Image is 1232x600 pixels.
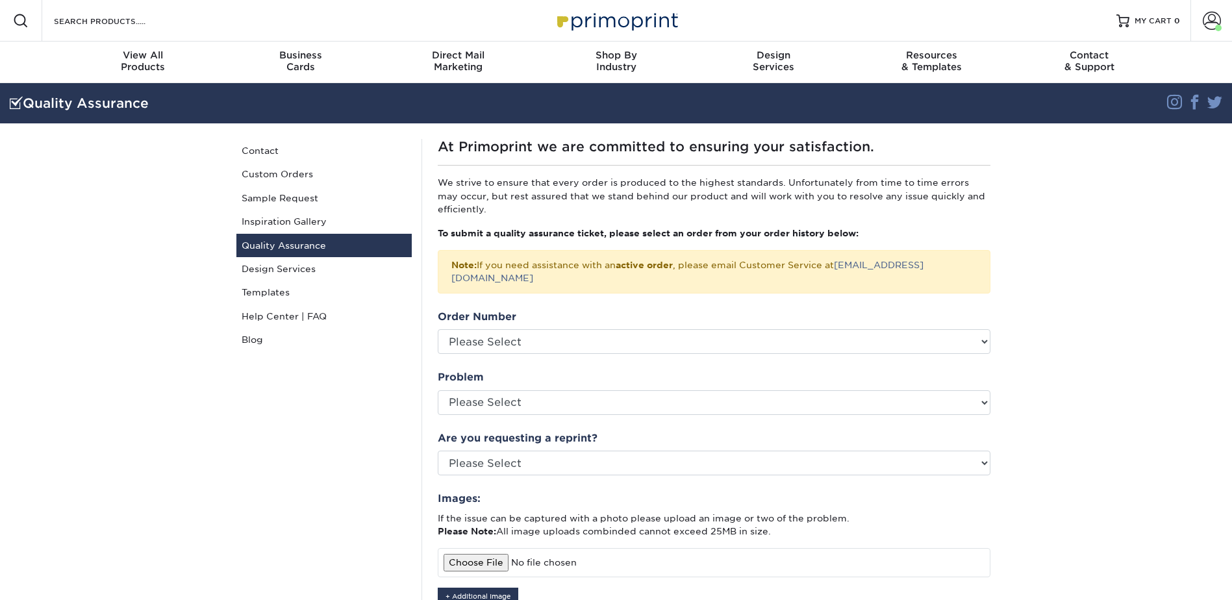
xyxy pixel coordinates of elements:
[1174,16,1180,25] span: 0
[236,162,412,186] a: Custom Orders
[438,371,484,383] strong: Problem
[853,42,1011,83] a: Resources& Templates
[236,257,412,281] a: Design Services
[695,49,853,73] div: Services
[438,228,859,238] strong: To submit a quality assurance ticket, please select an order from your order history below:
[1011,49,1168,73] div: & Support
[236,328,412,351] a: Blog
[438,512,990,538] p: If the issue can be captured with a photo please upload an image or two of the problem. All image...
[695,42,853,83] a: DesignServices
[1011,49,1168,61] span: Contact
[438,310,516,323] strong: Order Number
[695,49,853,61] span: Design
[379,49,537,73] div: Marketing
[537,49,695,61] span: Shop By
[451,260,477,270] strong: Note:
[853,49,1011,61] span: Resources
[616,260,673,270] b: active order
[438,139,990,155] h1: At Primoprint we are committed to ensuring your satisfaction.
[236,210,412,233] a: Inspiration Gallery
[537,49,695,73] div: Industry
[236,139,412,162] a: Contact
[236,305,412,328] a: Help Center | FAQ
[438,492,481,505] strong: Images:
[64,42,222,83] a: View AllProducts
[64,49,222,73] div: Products
[438,250,990,294] div: If you need assistance with an , please email Customer Service at
[379,49,537,61] span: Direct Mail
[438,176,990,216] p: We strive to ensure that every order is produced to the highest standards. Unfortunately from tim...
[438,432,597,444] strong: Are you requesting a reprint?
[1135,16,1172,27] span: MY CART
[236,234,412,257] a: Quality Assurance
[1011,42,1168,83] a: Contact& Support
[438,526,496,536] strong: Please Note:
[64,49,222,61] span: View All
[236,186,412,210] a: Sample Request
[379,42,537,83] a: Direct MailMarketing
[221,42,379,83] a: BusinessCards
[537,42,695,83] a: Shop ByIndustry
[236,281,412,304] a: Templates
[221,49,379,61] span: Business
[853,49,1011,73] div: & Templates
[551,6,681,34] img: Primoprint
[53,13,179,29] input: SEARCH PRODUCTS.....
[221,49,379,73] div: Cards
